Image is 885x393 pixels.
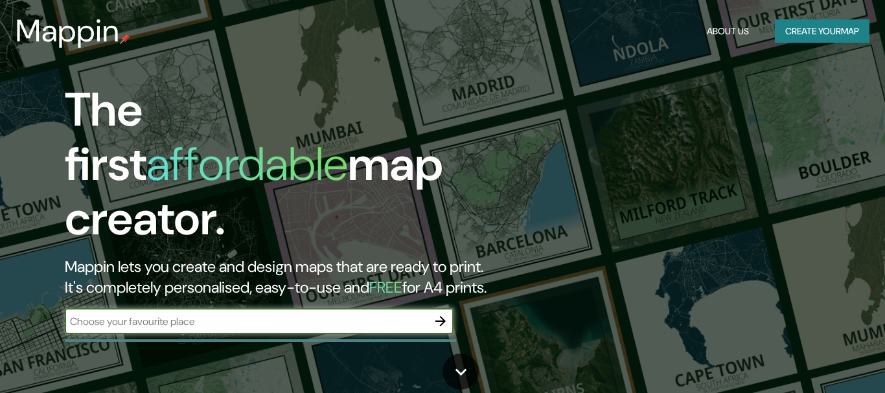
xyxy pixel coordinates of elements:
h1: The first map creator. [65,83,507,256]
h1: affordable [146,134,348,194]
h2: Mappin lets you create and design maps that are ready to print. It's completely personalised, eas... [65,256,507,298]
img: mappin-pin [120,34,130,44]
h3: Mappin [16,13,120,49]
input: Choose your favourite place [65,314,428,329]
button: About Us [702,19,754,43]
h5: FREE [369,277,402,297]
iframe: Help widget launcher [770,342,871,379]
button: Create yourmap [775,19,869,43]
